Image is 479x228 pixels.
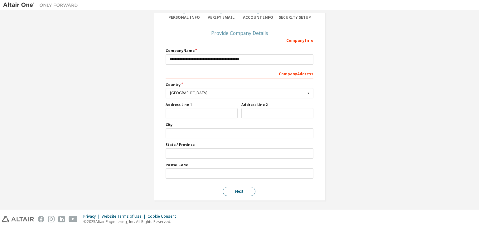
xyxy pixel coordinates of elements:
img: facebook.svg [38,216,44,222]
div: Privacy [83,214,102,219]
div: Company Info [166,35,313,45]
label: Company Name [166,48,313,53]
div: Personal Info [166,15,203,20]
label: Country [166,82,313,87]
img: instagram.svg [48,216,55,222]
div: Verify Email [203,15,240,20]
div: Website Terms of Use [102,214,148,219]
label: Postal Code [166,162,313,167]
div: [GEOGRAPHIC_DATA] [170,91,306,95]
label: City [166,122,313,127]
img: Altair One [3,2,81,8]
label: State / Province [166,142,313,147]
div: Company Address [166,68,313,78]
label: Address Line 2 [241,102,313,107]
img: linkedin.svg [58,216,65,222]
div: Security Setup [277,15,314,20]
img: youtube.svg [69,216,78,222]
p: © 2025 Altair Engineering, Inc. All Rights Reserved. [83,219,180,224]
img: altair_logo.svg [2,216,34,222]
label: Address Line 1 [166,102,238,107]
div: Cookie Consent [148,214,180,219]
div: Provide Company Details [166,31,313,35]
div: Account Info [239,15,277,20]
button: Next [223,187,255,196]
